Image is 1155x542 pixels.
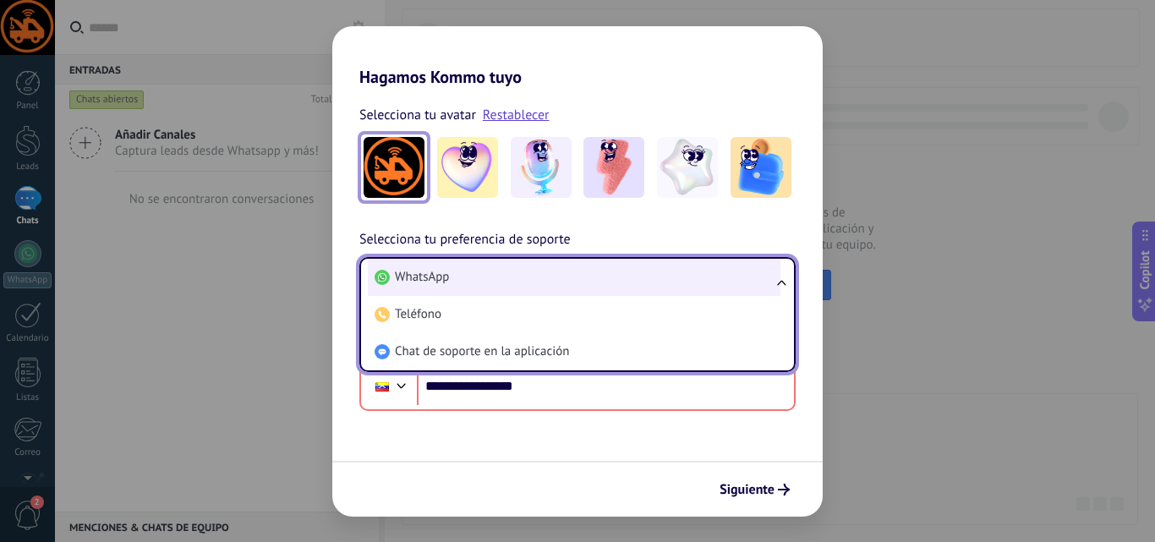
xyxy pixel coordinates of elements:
[720,484,775,495] span: Siguiente
[731,137,791,198] img: -5.jpeg
[359,229,571,251] span: Selecciona tu preferencia de soporte
[511,137,572,198] img: -2.jpeg
[657,137,718,198] img: -4.jpeg
[359,104,476,126] span: Selecciona tu avatar
[712,475,797,504] button: Siguiente
[395,269,449,286] span: WhatsApp
[437,137,498,198] img: -1.jpeg
[483,107,550,123] a: Restablecer
[395,306,441,323] span: Teléfono
[366,369,398,404] div: Venezuela: + 58
[332,26,823,87] h2: Hagamos Kommo tuyo
[583,137,644,198] img: -3.jpeg
[395,343,569,360] span: Chat de soporte en la aplicación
